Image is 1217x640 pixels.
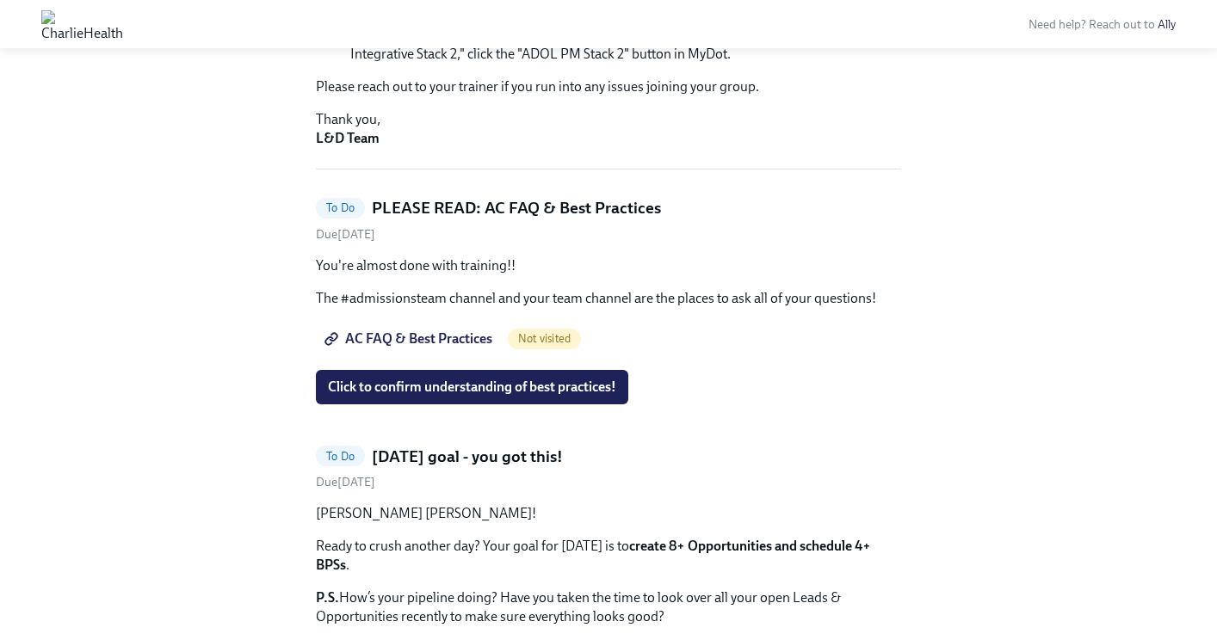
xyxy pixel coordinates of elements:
[316,588,901,626] p: How’s your pipeline doing? Have you taken the time to look over all your open Leads & Opportuniti...
[328,378,616,396] span: Click to confirm understanding of best practices!
[316,130,380,146] strong: L&D Team
[1158,17,1176,32] a: Ally
[316,227,375,242] span: Thursday, September 25th 2025, 7:00 am
[316,504,901,523] p: [PERSON_NAME] [PERSON_NAME]!
[316,589,339,606] strong: P.S.
[316,475,375,489] span: Friday, September 26th 2025, 4:00 am
[41,10,123,38] img: CharlieHealth
[316,450,365,463] span: To Do
[328,330,492,348] span: AC FAQ & Best Practices
[316,370,628,404] button: Click to confirm understanding of best practices!
[508,332,581,345] span: Not visited
[316,289,901,308] p: The #admissionsteam channel and your team channel are the places to ask all of your questions!
[1029,17,1176,32] span: Need help? Reach out to
[372,197,661,219] h5: PLEASE READ: AC FAQ & Best Practices
[316,537,901,575] p: Ready to crush another day? Your goal for [DATE] is to .
[316,256,901,275] p: You're almost done with training!!
[316,110,901,148] p: Thank you,
[316,77,901,96] p: Please reach out to your trainer if you run into any issues joining your group.
[316,322,504,356] a: AC FAQ & Best Practices
[316,446,901,491] a: To Do[DATE] goal - you got this!Due[DATE]
[316,197,901,243] a: To DoPLEASE READ: AC FAQ & Best PracticesDue[DATE]
[372,446,563,468] h5: [DATE] goal - you got this!
[316,201,365,214] span: To Do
